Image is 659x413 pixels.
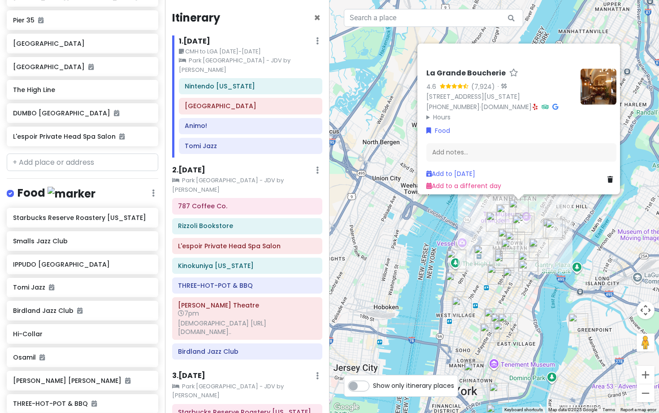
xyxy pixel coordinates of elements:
[518,252,538,272] div: Sarge’s Delicatessen & Diner
[178,309,199,318] span: 7pm
[91,400,97,407] i: Added to itinerary
[178,281,316,290] h6: THREE-HOT-POT & BBQ
[552,104,558,110] i: Google Maps
[7,154,158,171] input: + Add place or address
[426,181,501,190] a: Add to a different day
[474,245,494,265] div: 787 Coffee Co.
[13,400,152,408] h6: THREE-HOT-POT & BBQ
[13,86,152,94] h6: The High Line
[494,253,514,273] div: Osamil
[125,378,130,384] i: Added to itinerary
[603,407,615,412] a: Terms (opens in new tab)
[38,17,43,23] i: Added to itinerary
[637,301,655,319] button: Map camera controls
[344,9,523,27] input: Search a place
[515,213,534,233] div: Rockefeller Center
[426,143,616,162] div: Add notes...
[13,237,152,245] h6: Smalls Jazz Club
[471,82,495,92] div: (7,924)
[484,308,504,328] div: IPPUDO NY
[464,361,484,381] div: Deluxe Green Bo
[496,204,516,224] div: Eugene O’Neill Theatre
[119,133,125,140] i: Added to itinerary
[546,220,565,239] div: Animo!
[314,10,321,25] span: Close itinerary
[498,313,518,333] div: Vintage Reserve LLC
[48,187,95,201] img: marker
[447,250,466,269] div: The High Line
[185,82,316,90] h6: Nintendo NEW YORK
[464,362,484,382] div: The Original Chinatown Ice Cream Factory
[332,401,361,413] a: Open this area in Google Maps (opens a new window)
[426,92,520,101] a: [STREET_ADDRESS][US_STATE]
[13,63,152,71] h6: [GEOGRAPHIC_DATA]
[529,238,549,258] div: Sakagura
[13,40,152,48] h6: [GEOGRAPHIC_DATA]
[88,64,94,70] i: Added to itinerary
[426,82,440,92] div: 4.6
[446,272,465,292] div: Starbucks Reserve Roastery New York
[503,268,523,287] div: Park South Hotel - JDV by Hyatt
[426,112,573,122] summary: Hours
[495,83,507,92] div: ·
[178,301,316,309] h6: Eugene O’Neill Theatre
[548,407,597,412] span: Map data ©2025 Google
[77,308,82,314] i: Added to itinerary
[172,166,205,175] h6: 2 . [DATE]
[509,199,529,219] div: La Grande Boucherie
[185,142,316,150] h6: Tomi Jazz
[172,176,323,194] small: Park [GEOGRAPHIC_DATA] - JDV by [PERSON_NAME]
[185,122,316,130] h6: Animo!
[49,284,54,290] i: Added to itinerary
[426,102,480,111] a: [PHONE_NUMBER]
[332,401,361,413] img: Google
[542,104,549,110] i: Tripadvisor
[314,13,321,23] button: Close
[494,249,514,268] div: Nan Xiang Xiao Long Bao
[543,218,563,238] div: Tomi Jazz
[172,382,323,400] small: Park [GEOGRAPHIC_DATA] - JDV by [PERSON_NAME]
[178,242,316,250] h6: L'espoir Private Head Spa Salon
[491,313,511,333] div: Hi-Collar
[13,353,152,361] h6: Osamil
[13,132,152,141] h6: L'espoir Private Head Spa Salon
[39,354,45,360] i: Added to itinerary
[172,11,220,25] h4: Itinerary
[481,102,532,111] a: [DOMAIN_NAME]
[512,215,532,235] div: Nintendo NEW YORK
[13,260,152,268] h6: IPPUDO [GEOGRAPHIC_DATA]
[13,109,152,117] h6: DUMBO [GEOGRAPHIC_DATA]
[426,69,506,78] h6: La Grande Boucherie
[494,321,513,341] div: Setsugekka East Village
[178,262,316,270] h6: Kinokuniya New York
[598,44,620,65] button: Close
[504,407,543,413] button: Keyboard shortcuts
[373,381,454,391] span: Show only itinerary places
[498,228,518,248] div: Kinokuniya New York
[426,169,475,178] a: Add to [DATE]
[179,47,323,56] small: CMH to LGA [DATE]-[DATE]
[501,239,521,259] div: THREE-HOT-POT & BBQ
[505,232,525,251] div: New York Public Library - Stephen A. Schwarzman Building
[620,407,656,412] a: Report a map error
[13,330,152,338] h6: Hi-Collar
[519,260,538,280] div: L'espoir Private Head Spa Salon
[607,175,616,185] a: Delete place
[486,212,506,232] div: Birdland Jazz Club
[509,69,518,78] a: Star place
[581,69,616,105] img: Picture of the place
[172,371,205,381] h6: 3 . [DATE]
[185,102,316,110] h6: Rockefeller Center
[637,334,655,351] button: Drag Pegman onto the map to open Street View
[13,377,152,385] h6: [PERSON_NAME] [PERSON_NAME]
[178,202,316,210] h6: 787 Coffee Co.
[494,251,514,271] div: Food Gallery 32
[178,222,316,230] h6: Rizzoli Bookstore
[179,37,210,46] h6: 1 . [DATE]
[426,69,573,122] div: · ·
[637,384,655,402] button: Zoom out
[13,283,152,291] h6: Tomi Jazz
[179,56,323,75] small: Park [GEOGRAPHIC_DATA] - JDV by [PERSON_NAME]
[426,126,450,136] a: Food
[637,366,655,384] button: Zoom in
